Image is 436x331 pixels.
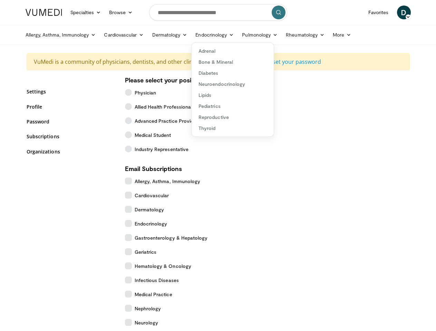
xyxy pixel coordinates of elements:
a: Organizations [27,148,115,155]
a: Browse [105,6,137,19]
span: Allergy, Asthma, Immunology [135,178,201,185]
span: Endocrinology [135,220,167,227]
a: Reproductive [192,112,274,123]
a: Endocrinology [191,28,238,42]
span: Medical Practice [135,291,172,298]
a: Diabetes [192,68,274,79]
a: More [329,28,355,42]
span: Hematology & Oncology [135,262,191,270]
a: Neuroendocrinology [192,79,274,90]
span: Medical Student [135,131,171,139]
span: Gastroenterology & Hepatology [135,234,208,241]
span: Cardiovascular [135,192,169,199]
a: Password [27,118,115,125]
a: Bone & Mineral [192,57,274,68]
a: Pediatrics [192,101,274,112]
a: Thyroid [192,123,274,134]
span: Industry Representative [135,146,189,153]
span: Allied Health Professional [135,103,192,110]
a: Cardiovascular [100,28,148,42]
a: Dermatology [148,28,192,42]
strong: Please select your position [125,76,203,84]
div: VuMedi is a community of physicians, dentists, and other clinical professionals. [27,53,410,70]
img: VuMedi Logo [26,9,62,16]
input: Search topics, interventions [149,4,287,21]
span: Neurology [135,319,158,326]
span: Infectious Diseases [135,277,179,284]
a: Specialties [66,6,105,19]
a: Lipids [192,90,274,101]
span: Advanced Practice Provider (APP) [135,117,211,124]
a: Favorites [364,6,393,19]
span: Physician [135,89,156,96]
a: Click here to set your password [239,58,321,66]
a: Pulmonology [238,28,282,42]
strong: Email Subscriptions [125,165,182,172]
a: Subscriptions [27,133,115,140]
a: Settings [27,88,115,95]
a: Allergy, Asthma, Immunology [21,28,100,42]
span: Dermatology [135,206,164,213]
span: Geriatrics [135,248,157,255]
a: Rheumatology [282,28,329,42]
span: Nephrology [135,305,161,312]
a: Profile [27,103,115,110]
a: Adrenal [192,46,274,57]
a: D [397,6,411,19]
